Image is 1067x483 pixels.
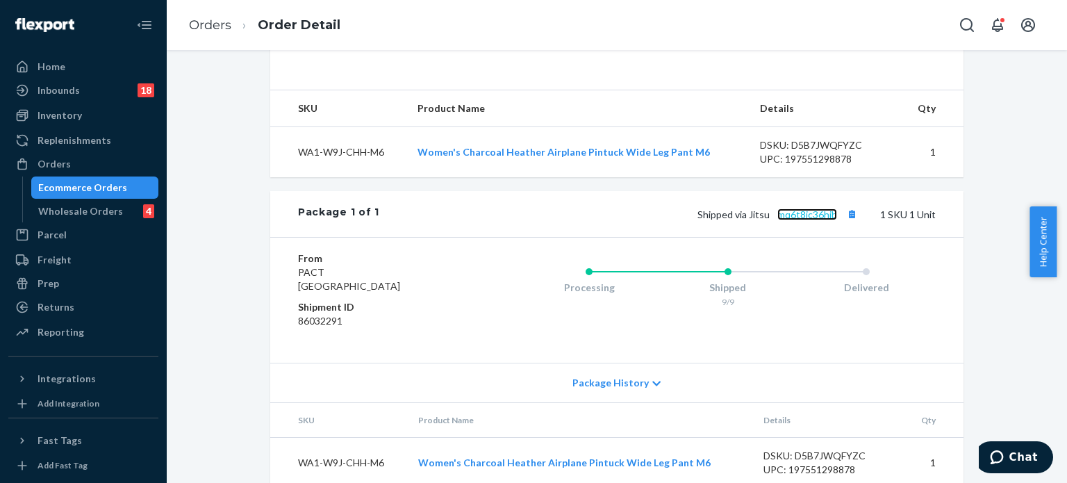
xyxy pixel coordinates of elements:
a: Inbounds18 [8,79,158,101]
div: Fast Tags [38,434,82,448]
a: Reporting [8,321,158,343]
th: Product Name [406,90,749,127]
th: Details [752,403,905,438]
div: Freight [38,253,72,267]
a: Freight [8,249,158,271]
td: 1 [902,127,963,178]
button: Copy tracking number [843,205,861,223]
a: Home [8,56,158,78]
a: Wholesale Orders4 [31,200,159,222]
div: DSKU: D5B7JWQFYZC [760,138,891,152]
button: Open notifications [984,11,1011,39]
div: Processing [520,281,659,295]
a: Parcel [8,224,158,246]
th: Details [749,90,902,127]
a: mq6t8jc36hjb [777,208,837,220]
div: 4 [143,204,154,218]
iframe: Opens a widget where you can chat to one of our agents [979,441,1053,476]
div: UPC: 197551298878 [760,152,891,166]
a: Women's Charcoal Heather Airplane Pintuck Wide Leg Pant M6 [418,457,711,468]
span: Shipped via Jitsu [697,208,861,220]
div: Returns [38,300,74,314]
div: 18 [138,83,154,97]
div: Prep [38,277,59,290]
td: WA1-W9J-CHH-M6 [270,127,406,178]
a: Replenishments [8,129,158,152]
dt: Shipment ID [298,300,464,314]
ol: breadcrumbs [178,5,351,46]
th: SKU [270,90,406,127]
div: Shipped [659,281,797,295]
a: Inventory [8,104,158,126]
a: Orders [189,17,231,33]
th: Qty [905,403,963,438]
div: Ecommerce Orders [38,181,127,195]
div: 9/9 [659,296,797,308]
a: Ecommerce Orders [31,177,159,199]
th: Product Name [407,403,752,438]
button: Integrations [8,368,158,390]
div: 1 SKU 1 Unit [379,205,936,223]
a: Women's Charcoal Heather Airplane Pintuck Wide Leg Pant M6 [417,146,710,158]
div: Reporting [38,325,84,339]
div: Delivered [797,281,936,295]
div: Inbounds [38,83,80,97]
a: Returns [8,296,158,318]
div: Integrations [38,372,96,386]
dd: 86032291 [298,314,464,328]
img: Flexport logo [15,18,74,32]
th: Qty [902,90,963,127]
div: Inventory [38,108,82,122]
div: Parcel [38,228,67,242]
a: Prep [8,272,158,295]
a: Order Detail [258,17,340,33]
a: Orders [8,153,158,175]
span: PACT [GEOGRAPHIC_DATA] [298,266,400,292]
div: UPC: 197551298878 [763,463,894,477]
div: Orders [38,157,71,171]
button: Open Search Box [953,11,981,39]
div: Home [38,60,65,74]
button: Open account menu [1014,11,1042,39]
a: Add Fast Tag [8,457,158,474]
th: SKU [270,403,407,438]
a: Add Integration [8,395,158,412]
dt: From [298,252,464,265]
div: Wholesale Orders [38,204,123,218]
div: DSKU: D5B7JWQFYZC [763,449,894,463]
button: Fast Tags [8,429,158,452]
div: Add Integration [38,398,99,409]
button: Help Center [1029,206,1057,277]
button: Close Navigation [131,11,158,39]
span: Package History [572,376,649,390]
div: Add Fast Tag [38,459,88,471]
div: Replenishments [38,133,111,147]
div: Package 1 of 1 [298,205,379,223]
